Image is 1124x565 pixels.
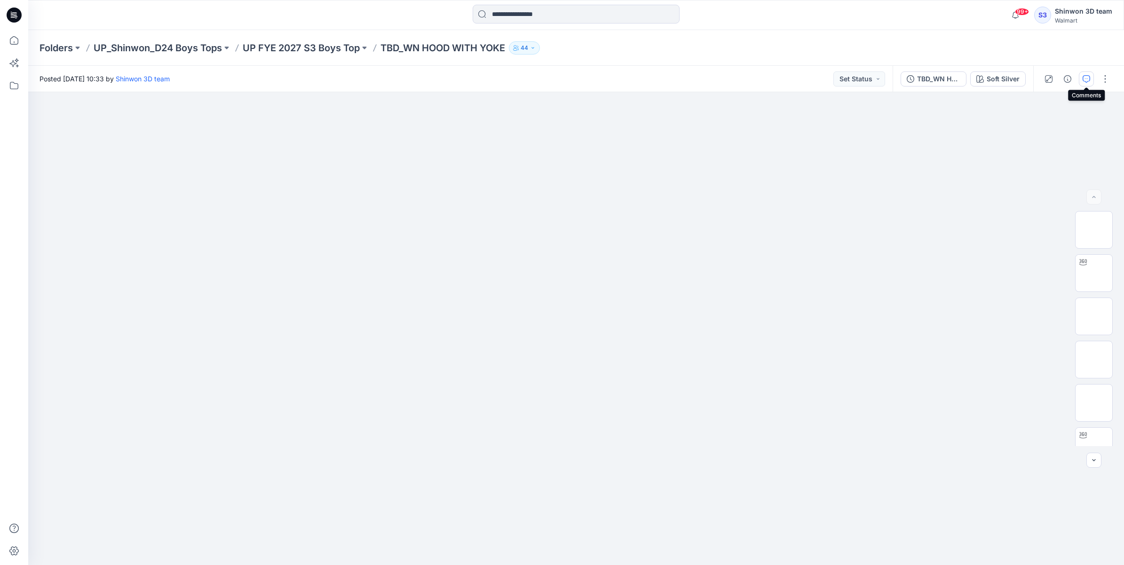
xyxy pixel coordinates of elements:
button: 44 [509,41,540,55]
a: UP FYE 2027 S3 Boys Top [243,41,360,55]
div: Soft Silver [987,74,1020,84]
p: 44 [521,43,528,53]
div: S3 [1034,7,1051,24]
div: Shinwon 3D team [1055,6,1112,17]
button: Soft Silver [970,71,1026,86]
button: TBD_WN HOOD WITH YOKE [901,71,966,86]
a: UP_Shinwon_D24 Boys Tops [94,41,222,55]
div: TBD_WN HOOD WITH YOKE [917,74,960,84]
div: Walmart [1055,17,1112,24]
p: TBD_WN HOOD WITH YOKE [380,41,505,55]
button: Details [1060,71,1075,86]
a: Shinwon 3D team [116,75,170,83]
span: 99+ [1015,8,1029,16]
a: Folders [40,41,73,55]
span: Posted [DATE] 10:33 by [40,74,170,84]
